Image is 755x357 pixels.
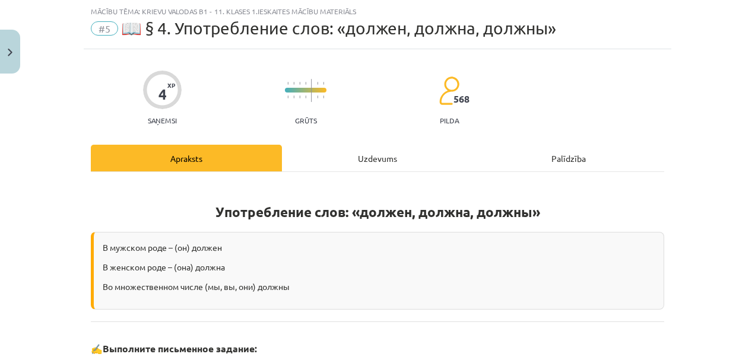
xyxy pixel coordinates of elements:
[91,145,282,171] div: Apraksts
[317,82,318,85] img: icon-short-line-57e1e144782c952c97e751825c79c345078a6d821885a25fce030b3d8c18986b.svg
[103,342,257,355] strong: Выполните письменное задание:
[439,76,459,106] img: students-c634bb4e5e11cddfef0936a35e636f08e4e9abd3cc4e673bd6f9a4125e45ecb1.svg
[143,116,182,125] p: Saņemsi
[103,261,655,273] p: В женском роде – (она) должна
[440,116,459,125] p: pilda
[158,86,167,103] div: 4
[305,95,306,98] img: icon-short-line-57e1e144782c952c97e751825c79c345078a6d821885a25fce030b3d8c18986b.svg
[299,82,300,85] img: icon-short-line-57e1e144782c952c97e751825c79c345078a6d821885a25fce030b3d8c18986b.svg
[293,95,294,98] img: icon-short-line-57e1e144782c952c97e751825c79c345078a6d821885a25fce030b3d8c18986b.svg
[323,95,324,98] img: icon-short-line-57e1e144782c952c97e751825c79c345078a6d821885a25fce030b3d8c18986b.svg
[167,82,175,88] span: XP
[317,95,318,98] img: icon-short-line-57e1e144782c952c97e751825c79c345078a6d821885a25fce030b3d8c18986b.svg
[323,82,324,85] img: icon-short-line-57e1e144782c952c97e751825c79c345078a6d821885a25fce030b3d8c18986b.svg
[103,280,655,293] p: Во множественном числе (мы, вы, они) должны
[282,145,473,171] div: Uzdevums
[91,21,118,36] span: #5
[287,82,288,85] img: icon-short-line-57e1e144782c952c97e751825c79c345078a6d821885a25fce030b3d8c18986b.svg
[121,18,556,38] span: 📖 § 4. Употребление слов: «должен, должна, должны»
[8,49,12,56] img: icon-close-lesson-0947bae3869378f0d4975bcd49f059093ad1ed9edebbc8119c70593378902aed.svg
[91,7,664,15] div: Mācību tēma: Krievu valodas b1 - 11. klases 1.ieskaites mācību materiāls
[453,94,470,104] span: 568
[103,241,655,254] p: В мужском роде – (он) должен
[311,79,312,102] img: icon-long-line-d9ea69661e0d244f92f715978eff75569469978d946b2353a9bb055b3ed8787d.svg
[293,82,294,85] img: icon-short-line-57e1e144782c952c97e751825c79c345078a6d821885a25fce030b3d8c18986b.svg
[473,145,664,171] div: Palīdzība
[305,82,306,85] img: icon-short-line-57e1e144782c952c97e751825c79c345078a6d821885a25fce030b3d8c18986b.svg
[295,116,317,125] p: Grūts
[299,95,300,98] img: icon-short-line-57e1e144782c952c97e751825c79c345078a6d821885a25fce030b3d8c18986b.svg
[215,203,540,221] strong: Употребление слов: «должен, должна, должны»
[91,334,664,356] h3: ✍️
[287,95,288,98] img: icon-short-line-57e1e144782c952c97e751825c79c345078a6d821885a25fce030b3d8c18986b.svg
